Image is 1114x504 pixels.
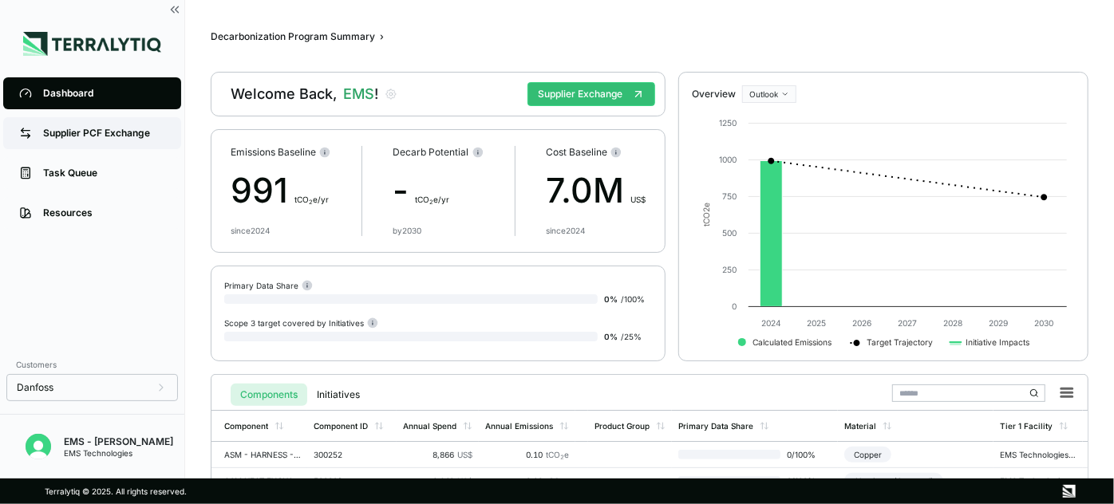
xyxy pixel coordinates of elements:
[6,355,178,374] div: Customers
[944,318,963,328] text: 2028
[678,421,753,431] div: Primary Data Share
[224,450,301,459] div: ASM - HARNESS - PT - IGV
[393,165,484,216] div: -
[621,332,642,341] span: / 25 %
[343,85,378,104] span: EMS
[314,421,368,431] div: Component ID
[761,318,781,328] text: 2024
[808,318,827,328] text: 2025
[546,146,646,159] div: Cost Baseline
[621,294,645,304] span: / 100 %
[722,265,737,274] text: 250
[546,450,569,459] span: tCO e
[485,476,569,486] div: 0.10
[224,317,378,329] div: Scope 3 target covered by Initiatives
[722,191,737,201] text: 750
[224,279,313,291] div: Primary Data Share
[231,146,330,159] div: Emissions Baseline
[546,165,646,216] div: 7.0M
[457,476,472,486] span: US$
[43,127,165,140] div: Supplier PCF Exchange
[719,155,737,164] text: 1000
[403,421,456,431] div: Annual Spend
[485,421,553,431] div: Annual Emissions
[294,195,329,204] span: t CO e/yr
[1000,421,1053,431] div: Tier 1 Facility
[19,427,57,466] button: Open user button
[844,473,943,489] div: Aluminum (Stamped)
[1000,450,1076,459] div: EMS Technologies NA LLC - [GEOGRAPHIC_DATA]
[546,476,569,486] span: tCO e
[604,332,618,341] span: 0 %
[416,195,450,204] span: t CO e/yr
[966,337,1030,348] text: Initiative Impacts
[560,454,564,461] sub: 2
[753,337,832,347] text: Calculated Emissions
[231,85,378,104] div: Welcome Back,
[430,199,434,206] sub: 2
[527,82,655,106] button: Supplier Exchange
[224,421,268,431] div: Component
[742,85,796,103] button: Outlook
[380,30,384,43] span: ›
[867,337,934,348] text: Target Trajectory
[224,476,301,486] div: ASM HEAT EXCHANGER - FLOW DUCT
[307,384,369,406] button: Initiatives
[630,195,646,204] span: US$
[722,228,737,238] text: 500
[231,384,307,406] button: Components
[23,32,161,56] img: Logo
[43,87,165,100] div: Dashboard
[719,118,737,128] text: 1250
[64,448,173,458] div: EMS Technologies
[749,89,778,99] span: Outlook
[1000,476,1076,486] div: EMS Technologies NA LLC - [GEOGRAPHIC_DATA]
[231,165,330,216] div: 991
[485,450,569,459] div: 0.10
[844,421,876,431] div: Material
[17,381,53,394] span: Danfoss
[314,476,390,486] div: 500039
[844,447,891,463] div: Copper
[309,199,313,206] sub: 2
[64,435,173,448] div: EMS - [PERSON_NAME]
[403,476,472,486] div: 1,640
[393,226,422,235] div: by 2030
[403,450,472,459] div: 8,866
[43,207,165,219] div: Resources
[780,450,832,459] span: 0 / 100 %
[780,476,832,486] span: 0 / 100 %
[457,450,472,459] span: US$
[314,450,390,459] div: 300252
[692,88,736,100] div: Overview
[1035,318,1054,328] text: 2030
[604,294,618,304] span: 0 %
[393,146,484,159] div: Decarb Potential
[211,30,375,43] div: Decarbonization Program Summary
[546,226,585,235] div: since 2024
[899,318,918,328] text: 2027
[595,421,650,431] div: Product Group
[732,301,737,311] text: 0
[853,318,872,328] text: 2026
[26,434,51,459] img: EMS - Louis Chen
[43,167,165,179] div: Task Queue
[701,207,711,212] tspan: 2
[701,203,711,226] text: tCO e
[374,85,378,102] span: !
[231,226,270,235] div: since 2024
[990,318,1009,328] text: 2029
